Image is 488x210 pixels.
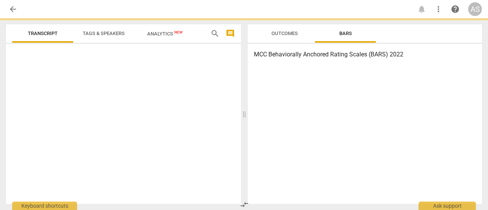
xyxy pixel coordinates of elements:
span: Tags & Speakers [83,30,125,36]
span: help [451,5,460,14]
button: Show/Hide comments [224,27,236,40]
button: AS [468,2,482,16]
div: Ask support [419,202,476,210]
div: Keyboard shortcuts [12,202,77,210]
span: Outcomes [271,30,298,36]
span: Analytics [147,31,183,37]
a: Help [448,2,462,16]
span: comment [226,29,235,38]
span: compare_arrows [240,200,249,209]
span: more_vert [434,5,443,14]
button: Search [209,27,221,40]
span: New [174,30,183,34]
h3: MCC Behaviorally Anchored Rating Scales (BARS) 2022 [254,50,476,59]
span: search [210,29,220,38]
span: arrow_back [8,5,18,14]
span: Transcript [28,30,58,36]
span: Bars [339,30,352,36]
